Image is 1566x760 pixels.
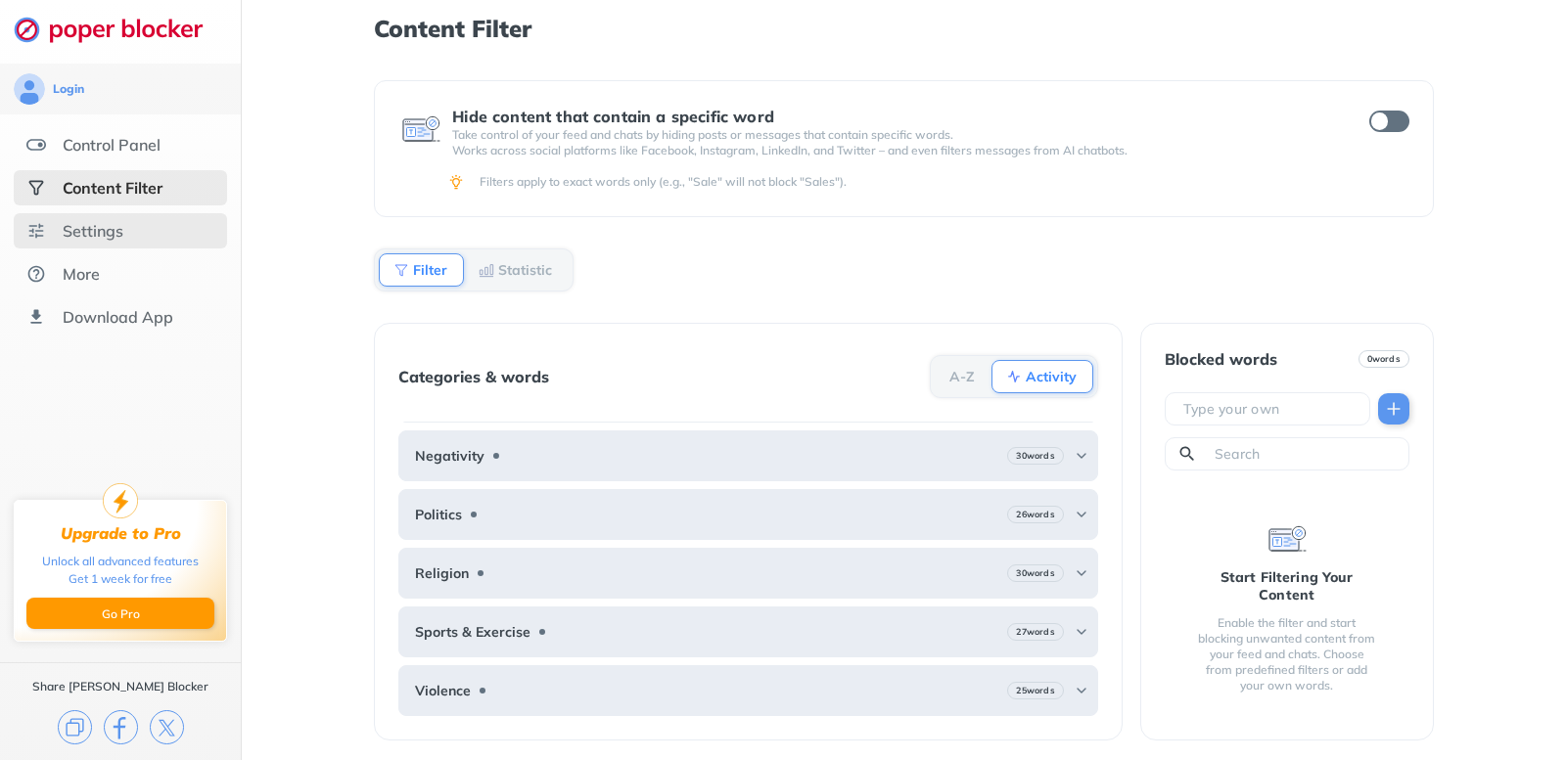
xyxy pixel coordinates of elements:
[1016,684,1054,697] b: 25 words
[452,108,1333,125] div: Hide content that contain a specific word
[63,221,123,241] div: Settings
[1006,369,1022,384] img: Activity
[61,524,181,543] div: Upgrade to Pro
[26,264,46,284] img: about.svg
[415,683,471,698] b: Violence
[26,598,214,629] button: Go Pro
[415,624,530,640] b: Sports & Exercise
[26,178,46,198] img: social-selected.svg
[1016,566,1054,580] b: 30 words
[374,16,1433,41] h1: Content Filter
[480,174,1405,190] div: Filters apply to exact words only (e.g., "Sale" will not block "Sales").
[104,710,138,744] img: facebook.svg
[26,221,46,241] img: settings.svg
[1165,350,1277,368] div: Blocked words
[452,127,1333,143] p: Take control of your feed and chats by hiding posts or messages that contain specific words.
[26,307,46,327] img: download-app.svg
[949,371,975,382] b: A-Z
[42,553,199,570] div: Unlock all advanced features
[415,565,469,581] b: Religion
[32,679,208,694] div: Share [PERSON_NAME] Blocker
[1213,444,1401,464] input: Search
[1016,625,1054,639] b: 27 words
[415,507,462,522] b: Politics
[1026,371,1077,382] b: Activity
[413,264,447,276] b: Filter
[103,483,138,518] img: upgrade-to-pro.svg
[14,73,45,105] img: avatar.svg
[1196,568,1378,604] div: Start Filtering Your Content
[69,570,172,588] div: Get 1 week for free
[63,264,100,284] div: More
[53,81,84,97] div: Login
[415,448,484,464] b: Negativity
[452,143,1333,158] p: Works across social platforms like Facebook, Instagram, LinkedIn, and Twitter – and even filters ...
[393,262,409,278] img: Filter
[1196,615,1378,693] div: Enable the filter and start blocking unwanted content from your feed and chats. Choose from prede...
[398,368,549,385] div: Categories & words
[498,264,552,276] b: Statistic
[26,135,46,155] img: features.svg
[479,262,494,278] img: Statistic
[1367,352,1401,366] b: 0 words
[63,135,161,155] div: Control Panel
[1181,399,1361,419] input: Type your own
[14,16,224,43] img: logo-webpage.svg
[1016,508,1054,521] b: 26 words
[150,710,184,744] img: x.svg
[63,307,173,327] div: Download App
[63,178,162,198] div: Content Filter
[1016,449,1054,463] b: 30 words
[58,710,92,744] img: copy.svg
